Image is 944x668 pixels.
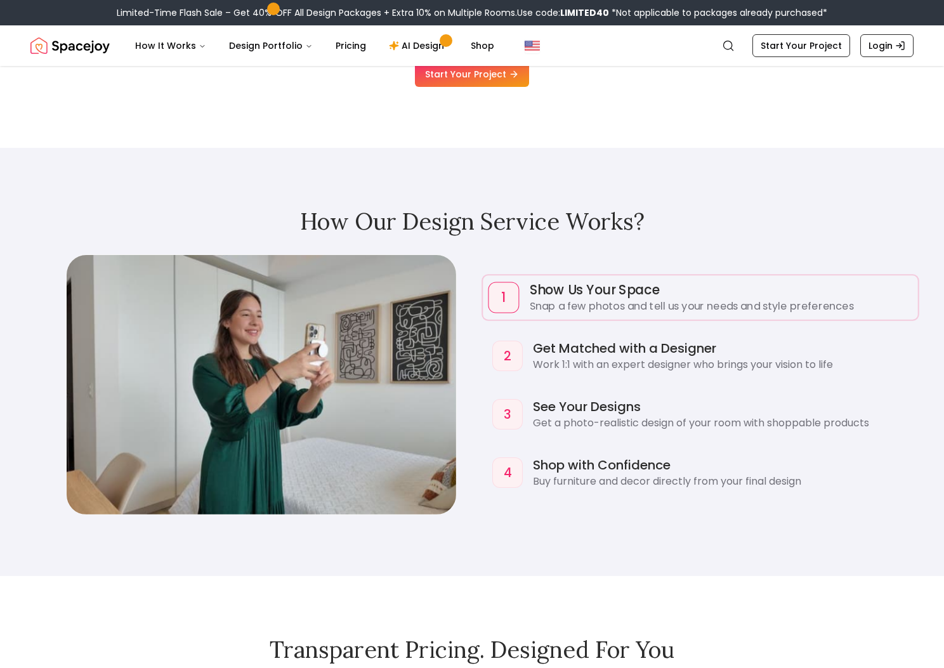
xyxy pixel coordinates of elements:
a: Spacejoy [30,33,110,58]
button: How It Works [125,33,216,58]
h4: See Your Designs [533,398,908,416]
span: Use code: [517,6,609,19]
h4: 2 [504,347,511,365]
div: Limited-Time Flash Sale – Get 40% OFF All Design Packages + Extra 10% on Multiple Rooms. [117,6,827,19]
a: AI Design [379,33,458,58]
a: Pricing [325,33,376,58]
a: Shop [461,33,504,58]
a: Start Your Project [752,34,850,57]
h4: 4 [504,464,512,481]
h4: 1 [501,288,506,306]
img: Spacejoy Logo [30,33,110,58]
h4: Show Us Your Space [530,280,913,299]
img: United States [525,38,540,53]
nav: Main [125,33,504,58]
div: Shop with Confidence - Buy furniture and decor directly from your final design [487,451,914,494]
h2: How Our Design Service Works? [30,209,914,234]
button: Design Portfolio [219,33,323,58]
a: Start Your Project [415,62,529,87]
b: LIMITED40 [560,6,609,19]
p: Snap a few photos and tell us your needs and style preferences [530,299,913,314]
nav: Global [30,25,914,66]
div: Get Matched with a Designer - Work 1:1 with an expert designer who brings your vision to life [487,334,914,377]
div: Show Us Your Space - Snap a few photos and tell us your needs and style preferences [483,275,917,319]
h4: Shop with Confidence [533,456,908,474]
span: *Not applicable to packages already purchased* [609,6,827,19]
p: Work 1:1 with an expert designer who brings your vision to life [533,357,908,372]
h2: Transparent pricing. Designed for you [30,637,914,662]
div: See Your Designs - Get a photo-realistic design of your room with shoppable products [487,393,914,436]
h4: 3 [504,405,511,423]
h4: Get Matched with a Designer [533,339,908,357]
a: Login [860,34,914,57]
p: Buy furniture and decor directly from your final design [533,474,908,489]
p: Get a photo-realistic design of your room with shoppable products [533,416,908,431]
div: Service visualization [66,254,457,515]
img: Visual representation of Show Us Your Space [67,255,456,514]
